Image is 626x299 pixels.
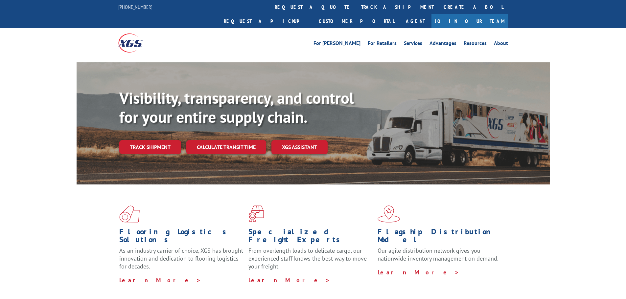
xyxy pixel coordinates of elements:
h1: Flagship Distribution Model [378,228,502,247]
img: xgs-icon-total-supply-chain-intelligence-red [119,205,140,223]
a: Advantages [429,41,456,48]
a: About [494,41,508,48]
a: Track shipment [119,140,181,154]
img: xgs-icon-flagship-distribution-model-red [378,205,400,223]
h1: Specialized Freight Experts [248,228,373,247]
a: [PHONE_NUMBER] [118,4,152,10]
span: Our agile distribution network gives you nationwide inventory management on demand. [378,247,498,262]
h1: Flooring Logistics Solutions [119,228,243,247]
a: Learn More > [248,276,330,284]
a: Services [404,41,422,48]
a: Learn More > [119,276,201,284]
a: Customer Portal [314,14,399,28]
img: xgs-icon-focused-on-flooring-red [248,205,264,223]
a: Resources [464,41,487,48]
a: Agent [399,14,431,28]
a: Join Our Team [431,14,508,28]
a: Request a pickup [219,14,314,28]
a: For [PERSON_NAME] [313,41,360,48]
span: As an industry carrier of choice, XGS has brought innovation and dedication to flooring logistics... [119,247,243,270]
a: For Retailers [368,41,397,48]
p: From overlength loads to delicate cargo, our experienced staff knows the best way to move your fr... [248,247,373,276]
b: Visibility, transparency, and control for your entire supply chain. [119,88,354,127]
a: Calculate transit time [186,140,266,154]
a: Learn More > [378,268,459,276]
a: XGS ASSISTANT [271,140,328,154]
